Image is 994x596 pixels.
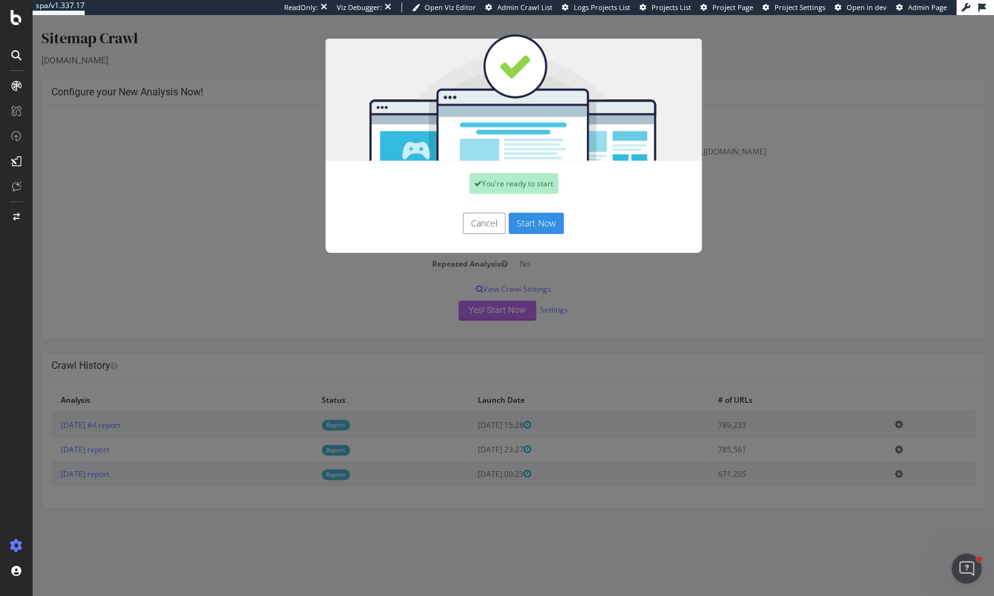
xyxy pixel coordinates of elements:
[847,3,887,12] span: Open in dev
[430,198,473,219] button: Cancel
[497,3,553,12] span: Admin Crawl List
[951,553,981,583] iframe: Intercom live chat
[284,3,318,13] div: ReadOnly:
[574,3,630,12] span: Logs Projects List
[775,3,825,12] span: Project Settings
[640,3,691,13] a: Projects List
[896,3,947,13] a: Admin Page
[562,3,630,13] a: Logs Projects List
[293,19,669,146] img: You're all set!
[485,3,553,13] a: Admin Crawl List
[652,3,691,12] span: Projects List
[712,3,753,12] span: Project Page
[835,3,887,13] a: Open in dev
[436,158,526,179] div: You're ready to start
[337,3,382,13] div: Viz Debugger:
[908,3,947,12] span: Admin Page
[412,3,476,13] a: Open Viz Editor
[33,15,994,596] iframe: To enrich screen reader interactions, please activate Accessibility in Grammarly extension settings
[763,3,825,13] a: Project Settings
[701,3,753,13] a: Project Page
[476,198,531,219] button: Start Now
[425,3,476,12] span: Open Viz Editor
